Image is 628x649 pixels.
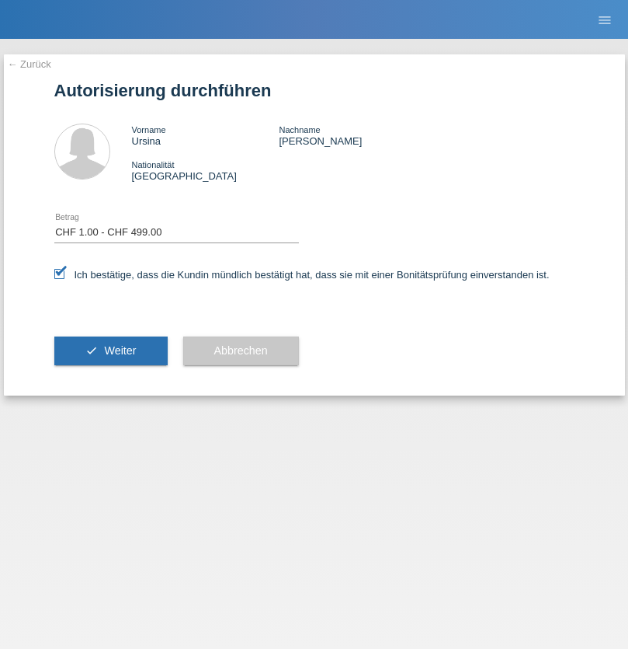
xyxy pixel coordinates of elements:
[85,344,98,357] i: check
[104,344,136,357] span: Weiter
[54,81,574,100] h1: Autorisierung durchführen
[132,160,175,169] span: Nationalität
[279,125,320,134] span: Nachname
[54,337,168,366] button: check Weiter
[132,125,166,134] span: Vorname
[183,337,299,366] button: Abbrechen
[597,12,612,28] i: menu
[214,344,268,357] span: Abbrechen
[8,58,51,70] a: ← Zurück
[132,124,279,147] div: Ursina
[279,124,426,147] div: [PERSON_NAME]
[132,159,279,182] div: [GEOGRAPHIC_DATA]
[589,15,620,24] a: menu
[54,269,550,281] label: Ich bestätige, dass die Kundin mündlich bestätigt hat, dass sie mit einer Bonitätsprüfung einvers...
